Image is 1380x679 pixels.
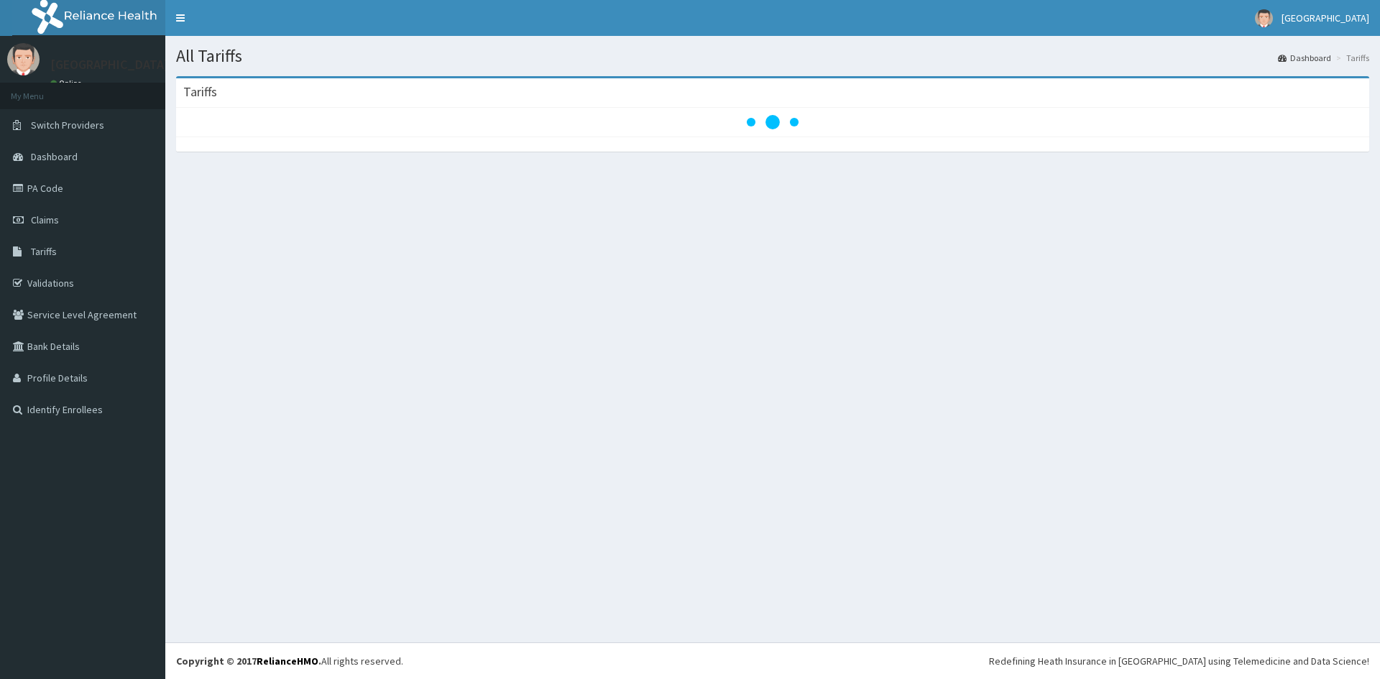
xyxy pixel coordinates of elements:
[183,86,217,98] h3: Tariffs
[1278,52,1331,64] a: Dashboard
[1333,52,1369,64] li: Tariffs
[31,213,59,226] span: Claims
[989,654,1369,668] div: Redefining Heath Insurance in [GEOGRAPHIC_DATA] using Telemedicine and Data Science!
[50,78,85,88] a: Online
[257,655,318,668] a: RelianceHMO
[744,93,801,151] svg: audio-loading
[176,655,321,668] strong: Copyright © 2017 .
[1255,9,1273,27] img: User Image
[50,58,169,71] p: [GEOGRAPHIC_DATA]
[7,43,40,75] img: User Image
[1282,11,1369,24] span: [GEOGRAPHIC_DATA]
[31,119,104,131] span: Switch Providers
[31,245,57,258] span: Tariffs
[165,642,1380,679] footer: All rights reserved.
[176,47,1369,65] h1: All Tariffs
[31,150,78,163] span: Dashboard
